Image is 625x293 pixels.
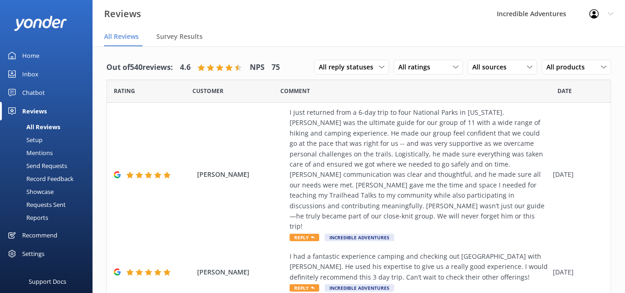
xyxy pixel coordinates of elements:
div: Setup [6,133,43,146]
div: Reviews [22,102,47,120]
span: [PERSON_NAME] [197,267,285,277]
div: All Reviews [6,120,60,133]
img: yonder-white-logo.png [14,16,67,31]
div: Home [22,46,39,65]
div: Support Docs [29,272,66,291]
span: All Reviews [104,32,139,41]
div: I just returned from a 6-day trip to four National Parks in [US_STATE]. [PERSON_NAME] was the ult... [290,107,548,232]
a: Showcase [6,185,93,198]
h4: 75 [272,62,280,74]
div: Settings [22,244,44,263]
div: [DATE] [553,169,599,180]
a: Reports [6,211,93,224]
span: Date [114,87,135,95]
span: [PERSON_NAME] [197,169,285,180]
span: All products [546,62,590,72]
span: All sources [472,62,512,72]
span: Date [557,87,572,95]
div: Recommend [22,226,57,244]
span: Incredible Adventures [325,284,394,292]
div: Record Feedback [6,172,74,185]
span: Question [280,87,310,95]
a: Send Requests [6,159,93,172]
div: I had a fantastic experience camping and checking out [GEOGRAPHIC_DATA] with [PERSON_NAME]. He us... [290,251,548,282]
span: Reply [290,284,319,292]
span: Incredible Adventures [325,234,394,241]
a: All Reviews [6,120,93,133]
h3: Reviews [104,6,141,21]
span: Reply [290,234,319,241]
a: Requests Sent [6,198,93,211]
div: Requests Sent [6,198,66,211]
span: Date [192,87,223,95]
span: All reply statuses [319,62,379,72]
h4: 4.6 [180,62,191,74]
div: [DATE] [553,267,599,277]
div: Reports [6,211,48,224]
div: Inbox [22,65,38,83]
div: Chatbot [22,83,45,102]
h4: Out of 540 reviews: [106,62,173,74]
div: Send Requests [6,159,67,172]
a: Setup [6,133,93,146]
div: Showcase [6,185,54,198]
span: All ratings [398,62,436,72]
h4: NPS [250,62,265,74]
span: Survey Results [156,32,203,41]
div: Mentions [6,146,53,159]
a: Mentions [6,146,93,159]
a: Record Feedback [6,172,93,185]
